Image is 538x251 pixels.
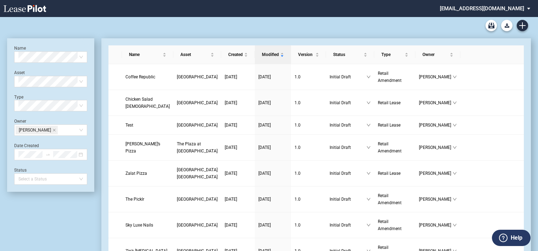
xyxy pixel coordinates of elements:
[295,222,323,229] a: 1.0
[258,145,271,150] span: [DATE]
[225,197,237,202] span: [DATE]
[125,73,170,80] a: Coffee Republic
[221,45,255,64] th: Created
[125,171,147,176] span: Zalat Pizza
[378,71,402,83] span: Retail Amendment
[295,100,301,105] span: 1 . 0
[177,222,218,229] a: [GEOGRAPHIC_DATA]
[366,145,371,150] span: down
[129,51,161,58] span: Name
[378,99,412,106] a: Retail Lease
[453,101,457,105] span: down
[225,171,237,176] span: [DATE]
[295,223,301,228] span: 1 . 0
[258,74,271,79] span: [DATE]
[330,222,366,229] span: Initial Draft
[295,99,323,106] a: 1.0
[453,145,457,150] span: down
[378,218,412,232] a: Retail Amendment
[225,222,251,229] a: [DATE]
[366,101,371,105] span: down
[45,152,50,157] span: swap-right
[177,223,218,228] span: Pompano Citi Centre
[330,122,366,129] span: Initial Draft
[330,73,366,80] span: Initial Draft
[295,170,323,177] a: 1.0
[177,140,218,155] a: The Plaza at [GEOGRAPHIC_DATA]
[52,128,56,132] span: close
[19,126,51,134] span: [PERSON_NAME]
[225,145,237,150] span: [DATE]
[225,170,251,177] a: [DATE]
[326,45,374,64] th: Status
[225,196,251,203] a: [DATE]
[378,122,412,129] a: Retail Lease
[378,193,402,205] span: Retail Amendment
[225,223,237,228] span: [DATE]
[330,99,366,106] span: Initial Draft
[122,45,173,64] th: Name
[177,141,218,154] span: The Plaza at Lake Park
[295,144,323,151] a: 1.0
[366,171,371,175] span: down
[258,223,271,228] span: [DATE]
[330,196,366,203] span: Initial Draft
[177,166,218,180] a: [GEOGRAPHIC_DATA] [GEOGRAPHIC_DATA]
[125,141,160,154] span: Marco’s Pizza
[295,196,323,203] a: 1.0
[366,197,371,201] span: down
[225,122,251,129] a: [DATE]
[295,74,301,79] span: 1 . 0
[378,171,400,176] span: Retail Lease
[366,75,371,79] span: down
[125,140,170,155] a: [PERSON_NAME]’s Pizza
[16,126,58,134] span: Catherine Midkiff
[492,230,531,246] button: Help
[125,123,133,128] span: Test
[419,122,453,129] span: [PERSON_NAME]
[125,122,170,129] a: Test
[225,99,251,106] a: [DATE]
[378,100,400,105] span: Retail Lease
[258,73,287,80] a: [DATE]
[14,119,26,124] label: Owner
[453,171,457,175] span: down
[295,123,301,128] span: 1 . 0
[125,197,144,202] span: The Picklr
[511,233,522,242] label: Help
[419,222,453,229] span: [PERSON_NAME]
[177,99,218,106] a: [GEOGRAPHIC_DATA]
[295,171,301,176] span: 1 . 0
[125,223,153,228] span: Sky Luxe Nails
[295,122,323,129] a: 1.0
[225,100,237,105] span: [DATE]
[177,197,218,202] span: Huntington Square Plaza
[258,123,271,128] span: [DATE]
[366,123,371,127] span: down
[378,219,402,231] span: Retail Amendment
[453,123,457,127] span: down
[378,70,412,84] a: Retail Amendment
[295,197,301,202] span: 1 . 0
[14,70,25,75] label: Asset
[295,73,323,80] a: 1.0
[225,123,237,128] span: [DATE]
[258,170,287,177] a: [DATE]
[501,20,512,31] button: Download Blank Form
[177,122,218,129] a: [GEOGRAPHIC_DATA]
[258,122,287,129] a: [DATE]
[180,51,209,58] span: Asset
[298,51,314,58] span: Version
[378,141,402,154] span: Retail Amendment
[330,144,366,151] span: Initial Draft
[499,20,515,31] md-menu: Download Blank Form List
[419,196,453,203] span: [PERSON_NAME]
[419,144,453,151] span: [PERSON_NAME]
[262,51,279,58] span: Modified
[453,197,457,201] span: down
[378,140,412,155] a: Retail Amendment
[125,222,170,229] a: Sky Luxe Nails
[330,170,366,177] span: Initial Draft
[419,99,453,106] span: [PERSON_NAME]
[422,51,448,58] span: Owner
